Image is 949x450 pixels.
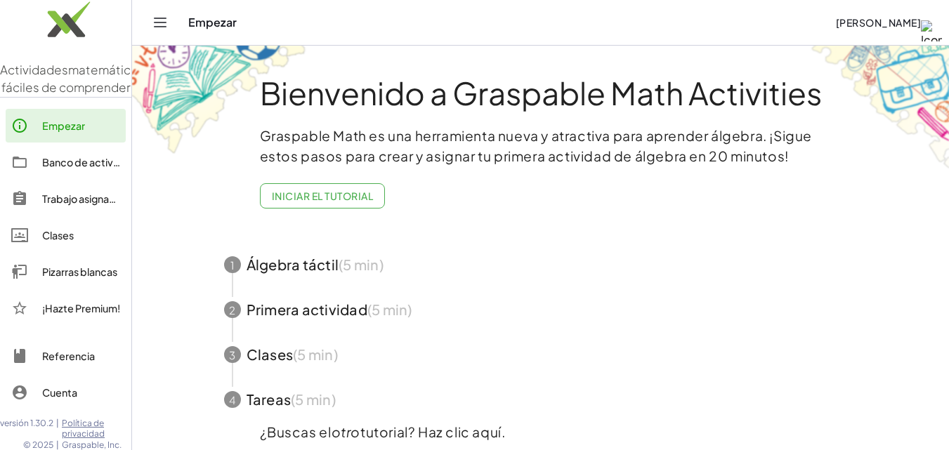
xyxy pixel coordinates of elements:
[42,350,95,362] font: Referencia
[42,229,74,241] font: Clases
[229,349,235,362] font: 3
[260,183,386,209] button: Iniciar el tutorial
[62,418,131,439] a: Política de privacidad
[6,376,126,409] a: Cuenta
[1,62,145,95] font: matemáticas fáciles de comprender
[6,339,126,373] a: Referencia
[6,182,126,216] a: Trabajo asignado
[260,423,332,440] font: ¿Buscas el
[332,423,360,440] font: otro
[260,73,822,112] font: Bienvenido a Graspable Math Activities
[229,304,235,317] font: 2
[360,423,505,440] font: tutorial? Haz clic aquí.
[42,386,77,399] font: Cuenta
[6,145,126,179] a: Banco de actividades
[207,377,875,422] button: 4Tareas(5 min)
[207,332,875,377] button: 3Clases(5 min)
[62,439,122,450] font: Graspable, Inc.
[260,127,813,164] font: Graspable Math es una herramienta nueva y atractiva para aprender álgebra. ¡Sigue estos pasos par...
[272,190,373,202] font: Iniciar el tutorial
[42,302,120,315] font: ¡Hazte Premium!
[42,156,146,168] font: Banco de actividades
[132,44,308,156] img: get-started-bg-ul-Ceg4j33I.png
[207,287,875,332] button: 2Primera actividad(5 min)
[824,10,932,35] button: [PERSON_NAME]
[230,259,235,272] font: 1
[836,16,921,29] font: [PERSON_NAME]
[6,218,126,252] a: Clases
[42,119,85,132] font: Empezar
[23,439,53,450] font: © 2025
[6,109,126,143] a: Empezar
[6,255,126,289] a: Pizarras blancas
[229,394,235,407] font: 4
[62,418,105,439] font: Política de privacidad
[42,192,122,205] font: Trabajo asignado
[207,242,875,287] button: 1Álgebra táctil(5 min)
[56,439,59,450] font: |
[149,11,171,34] button: Cambiar navegación
[42,265,117,278] font: Pizarras blancas
[56,418,59,428] font: |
